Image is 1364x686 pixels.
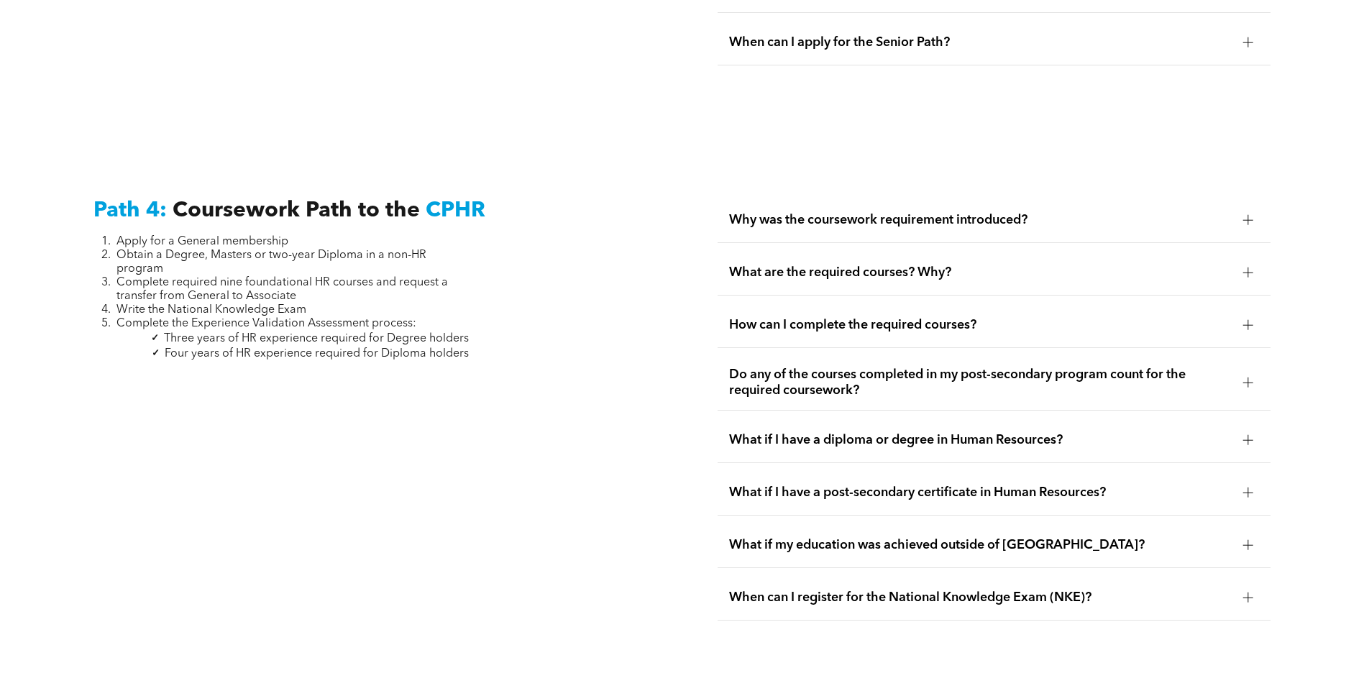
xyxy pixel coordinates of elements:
span: Path 4: [93,200,167,221]
span: Four years of HR experience required for Diploma holders [165,348,469,360]
span: What are the required courses? Why? [729,265,1232,280]
span: Complete required nine foundational HR courses and request a transfer from General to Associate [116,277,448,302]
span: Coursework Path to the [173,200,420,221]
span: How can I complete the required courses? [729,317,1232,333]
span: When can I register for the National Knowledge Exam (NKE)? [729,590,1232,605]
span: What if my education was achieved outside of [GEOGRAPHIC_DATA]? [729,537,1232,553]
span: Why was the coursework requirement introduced? [729,212,1232,228]
span: What if I have a diploma or degree in Human Resources? [729,432,1232,448]
span: When can I apply for the Senior Path? [729,35,1232,50]
span: CPHR [426,200,485,221]
span: Obtain a Degree, Masters or two-year Diploma in a non-HR program [116,250,426,275]
span: Apply for a General membership [116,236,288,247]
span: What if I have a post-secondary certificate in Human Resources? [729,485,1232,500]
span: Write the National Knowledge Exam [116,304,306,316]
span: Complete the Experience Validation Assessment process: [116,318,416,329]
span: Do any of the courses completed in my post-secondary program count for the required coursework? [729,367,1232,398]
span: Three years of HR experience required for Degree holders [164,333,469,344]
